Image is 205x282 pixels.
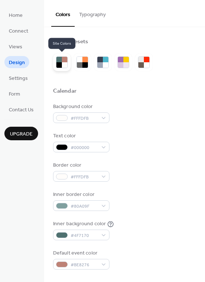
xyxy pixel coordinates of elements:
a: Home [4,9,27,21]
button: Upgrade [4,127,38,140]
span: Contact Us [9,106,34,114]
span: Settings [9,75,28,82]
div: Default event color [53,249,108,257]
span: #FFFDFB [71,115,98,122]
span: #000000 [71,144,98,152]
span: Views [9,43,22,51]
span: #4F7170 [71,232,98,240]
a: Views [4,40,27,52]
span: #BE8276 [71,261,98,269]
span: #FFFDFB [71,173,98,181]
span: Form [9,90,20,98]
div: Background color [53,103,108,111]
span: Home [9,12,23,19]
a: Connect [4,25,33,37]
div: Calendar [53,88,77,95]
a: Form [4,88,25,100]
div: Inner border color [53,191,108,198]
div: Text color [53,132,108,140]
span: #80A09F [71,203,98,210]
a: Settings [4,72,32,84]
span: Design [9,59,25,67]
span: Connect [9,27,28,35]
a: Contact Us [4,103,38,115]
a: Design [4,56,29,68]
div: Inner background color [53,220,106,228]
span: Upgrade [10,130,33,138]
div: Border color [53,162,108,169]
span: Site Colors [48,38,75,49]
